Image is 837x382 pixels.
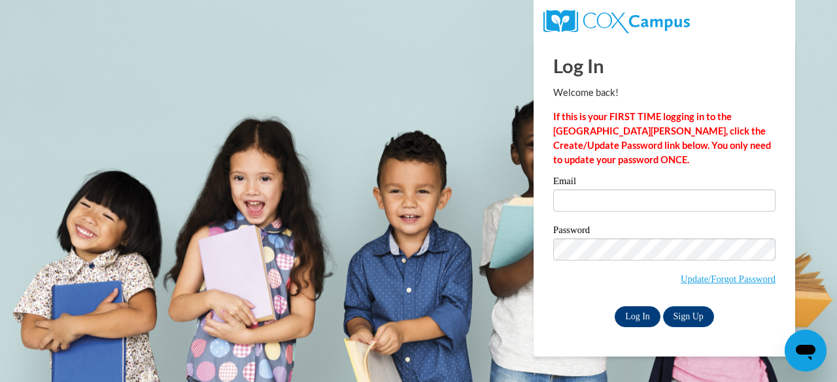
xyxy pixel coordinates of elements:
[553,86,776,100] p: Welcome back!
[553,225,776,238] label: Password
[681,274,776,284] a: Update/Forgot Password
[615,306,660,327] input: Log In
[553,176,776,189] label: Email
[663,306,714,327] a: Sign Up
[785,330,827,372] iframe: Button to launch messaging window
[553,52,776,79] h1: Log In
[543,10,690,33] img: COX Campus
[553,111,771,165] strong: If this is your FIRST TIME logging in to the [GEOGRAPHIC_DATA][PERSON_NAME], click the Create/Upd...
